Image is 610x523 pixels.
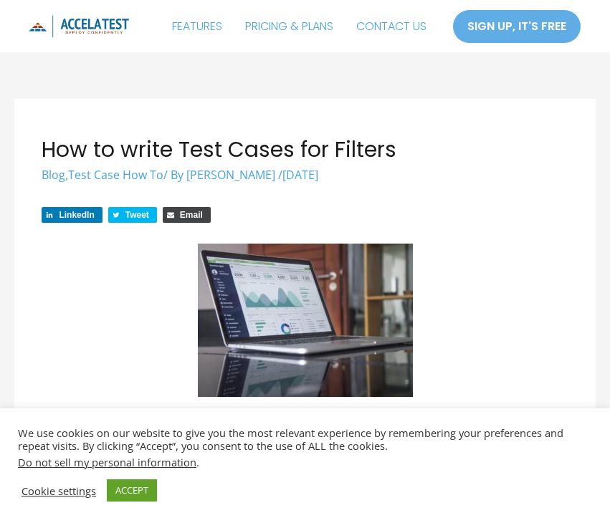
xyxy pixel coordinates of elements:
[163,207,211,223] a: Share via Email
[42,207,102,223] a: Share on LinkedIn
[180,210,203,220] span: Email
[234,9,345,44] a: PRICING & PLANS
[68,167,163,183] a: Test Case How To
[42,167,65,183] a: Blog
[161,9,234,44] a: FEATURES
[29,15,129,37] img: icon
[22,484,96,497] a: Cookie settings
[282,167,318,183] span: [DATE]
[107,479,157,502] a: ACCEPT
[18,455,196,469] a: Do not sell my personal information
[345,9,438,44] a: CONTACT US
[452,9,581,44] a: SIGN UP, IT'S FREE
[186,167,275,183] span: [PERSON_NAME]
[186,167,278,183] a: [PERSON_NAME]
[161,9,438,44] nav: Site Navigation
[59,210,94,220] span: LinkedIn
[42,167,163,183] span: ,
[18,426,592,469] div: We use cookies on our website to give you the most relevant experience by remembering your prefer...
[125,210,149,220] span: Tweet
[18,456,592,469] div: .
[42,137,568,163] h1: How to write Test Cases for Filters
[198,244,413,397] img: Test Case for Filters Application
[108,207,157,223] a: Share on Twitter
[42,167,568,183] div: / By /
